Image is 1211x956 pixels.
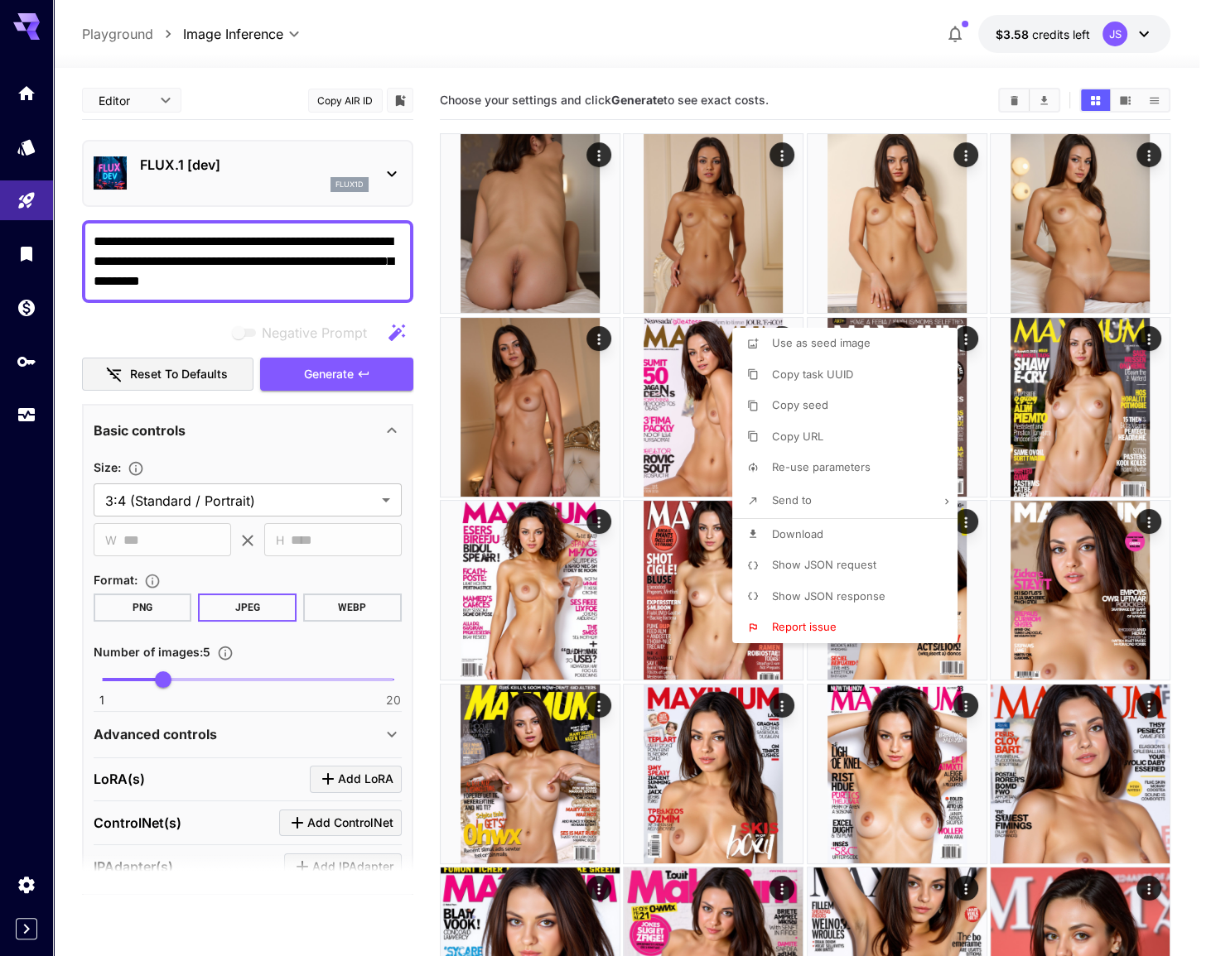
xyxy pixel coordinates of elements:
[772,368,853,381] span: Copy task UUID
[772,430,823,443] span: Copy URL
[772,336,871,349] span: Use as seed image
[772,589,885,603] span: Show JSON response
[772,493,812,507] span: Send to
[772,460,871,473] span: Re-use parameters
[772,620,837,633] span: Report issue
[772,527,823,540] span: Download
[772,398,828,411] span: Copy seed
[772,558,876,571] span: Show JSON request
